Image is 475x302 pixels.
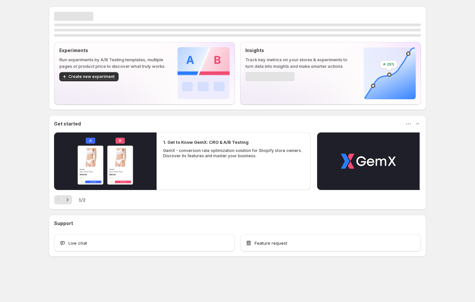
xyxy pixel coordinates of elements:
p: Run experiments by A/B Testing templates, multiple pages or product price to discover what truly ... [59,56,167,69]
h2: 1. Get to Know GemX: CRO & A/B Testing [163,139,249,145]
button: Play video [317,132,420,190]
span: Create new experiment [68,74,115,79]
p: Experiments [59,47,167,54]
button: Play video [54,132,157,190]
button: Next [63,195,72,204]
button: Create new experiment [59,72,119,81]
span: Live chat [68,240,87,246]
p: Insights [245,47,353,54]
h3: Support [54,220,73,227]
p: Track key metrics on your stores & experiments to turn data into insights and make smarter actions [245,56,353,69]
img: Insights [364,47,416,99]
h3: Get started [54,121,81,127]
nav: Pagination [54,195,72,204]
span: 1 / 2 [79,197,85,203]
img: Experiments [178,47,230,99]
p: GemX - conversion rate optimization solution for Shopify store owners. Discover its features and ... [163,148,304,159]
span: Feature request [255,240,287,246]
